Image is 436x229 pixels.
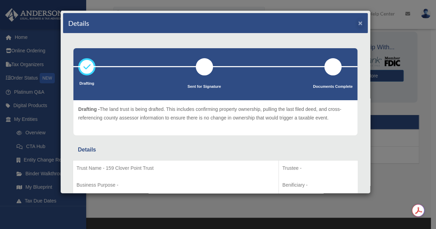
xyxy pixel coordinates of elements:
span: Drafting - [78,106,100,112]
p: Drafting [78,80,95,87]
button: × [358,19,363,27]
p: Business Purpose - [77,181,275,189]
p: Documents Complete [313,83,353,90]
p: Trustee - [282,164,354,173]
div: Details [78,145,353,155]
p: Sent for Signature [187,83,221,90]
p: The land trust is being drafted. This includes confirming property ownership, pulling the last fi... [78,105,353,122]
h4: Details [68,18,89,28]
p: Benificiary - [282,181,354,189]
p: Trust Name - 159 Clover Point Trust [77,164,275,173]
